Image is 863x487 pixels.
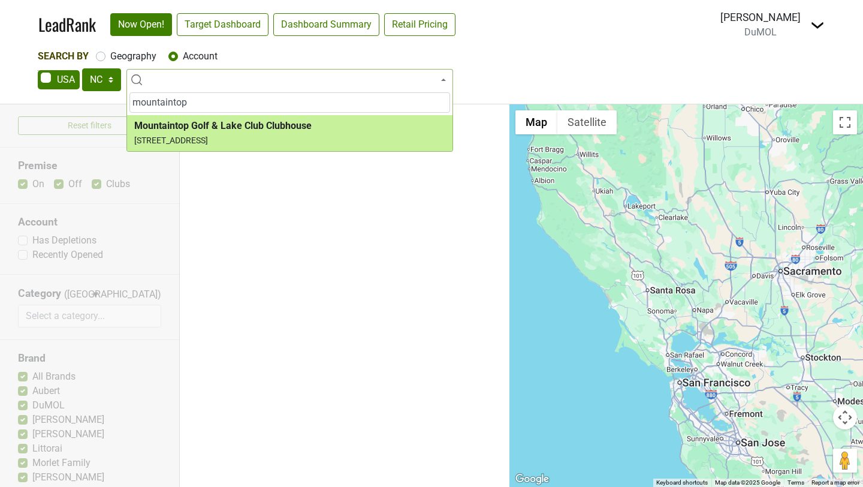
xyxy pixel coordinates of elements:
[134,136,208,145] small: [STREET_ADDRESS]
[515,110,557,134] button: Show street map
[656,479,708,487] button: Keyboard shortcuts
[38,50,89,62] span: Search By
[110,49,156,64] label: Geography
[557,110,617,134] button: Show satellite imagery
[177,13,268,36] a: Target Dashboard
[810,18,825,32] img: Dropdown Menu
[134,120,312,131] b: Mountaintop Golf & Lake Club Clubhouse
[833,449,857,473] button: Drag Pegman onto the map to open Street View
[833,405,857,429] button: Map camera controls
[512,471,552,487] img: Google
[38,12,96,37] a: LeadRank
[512,471,552,487] a: Open this area in Google Maps (opens a new window)
[811,479,859,486] a: Report a map error
[720,10,801,25] div: [PERSON_NAME]
[833,110,857,134] button: Toggle fullscreen view
[110,13,172,36] a: Now Open!
[273,13,379,36] a: Dashboard Summary
[715,479,780,486] span: Map data ©2025 Google
[384,13,455,36] a: Retail Pricing
[744,26,777,38] span: DuMOL
[183,49,218,64] label: Account
[787,479,804,486] a: Terms (opens in new tab)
